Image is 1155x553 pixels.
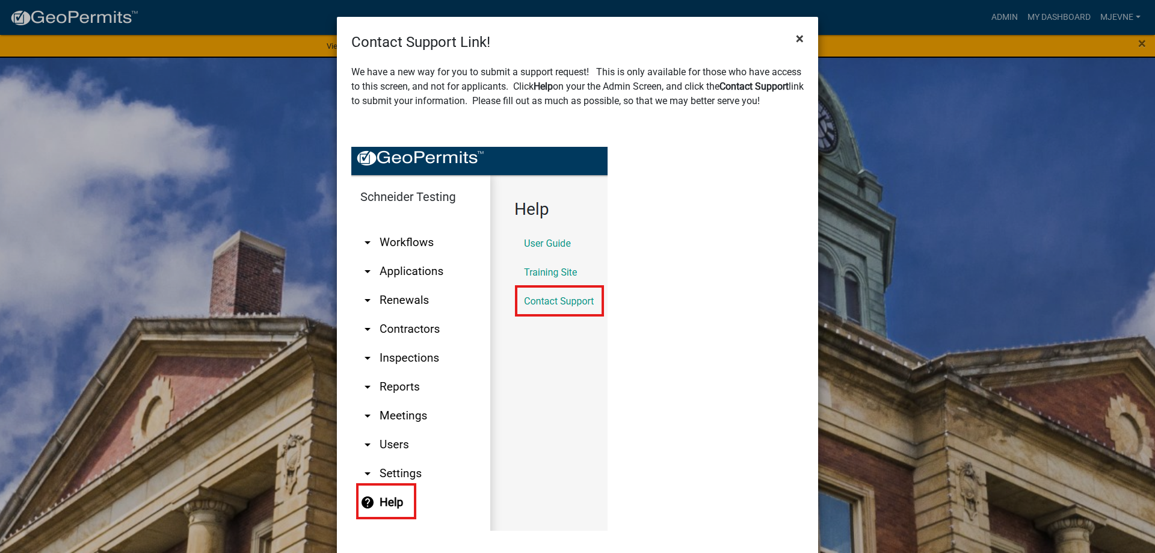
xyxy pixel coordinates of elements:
[351,147,608,531] img: image_8b279978-f1bb-4a3d-b181-3644b37ab010.png
[534,81,553,92] strong: Help
[796,30,804,47] span: ×
[351,65,804,137] p: We have a new way for you to submit a support request! This is only available for those who have ...
[786,22,813,55] button: Close
[719,81,789,92] strong: Contact Support
[351,31,490,53] h4: Contact Support Link!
